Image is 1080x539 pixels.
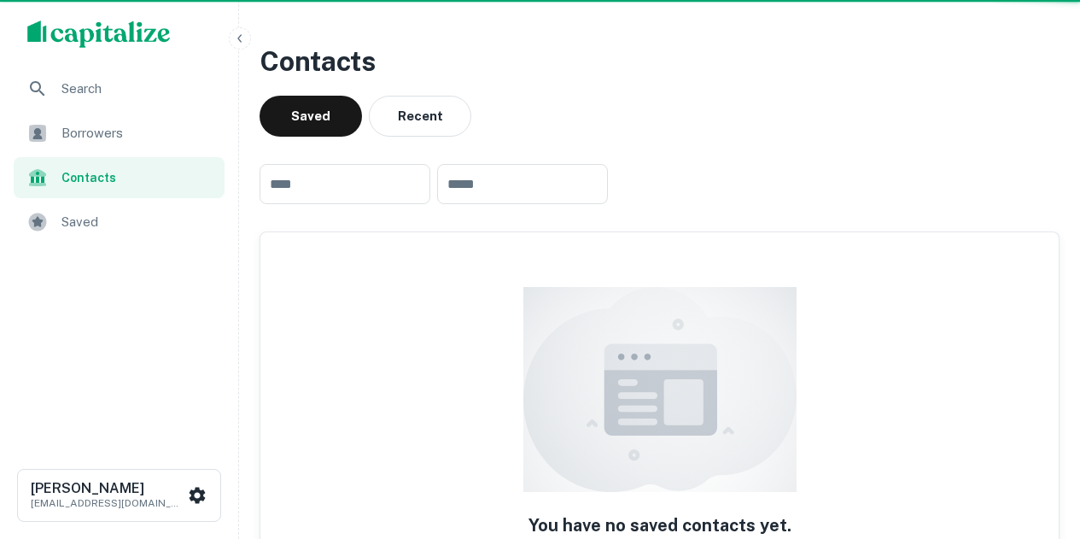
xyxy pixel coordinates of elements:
[31,495,184,511] p: [EMAIL_ADDRESS][DOMAIN_NAME]
[61,212,214,232] span: Saved
[14,157,225,198] a: Contacts
[31,482,184,495] h6: [PERSON_NAME]
[27,21,171,48] img: capitalize-logo.png
[17,469,221,522] button: [PERSON_NAME][EMAIL_ADDRESS][DOMAIN_NAME]
[260,41,1060,82] h3: Contacts
[369,96,471,137] button: Recent
[61,79,214,99] span: Search
[14,68,225,109] a: Search
[14,202,225,243] a: Saved
[14,113,225,154] a: Borrowers
[528,513,791,538] h5: You have no saved contacts yet.
[61,168,214,187] span: Contacts
[260,96,362,137] button: Saved
[523,287,797,492] img: empty content
[61,123,214,144] span: Borrowers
